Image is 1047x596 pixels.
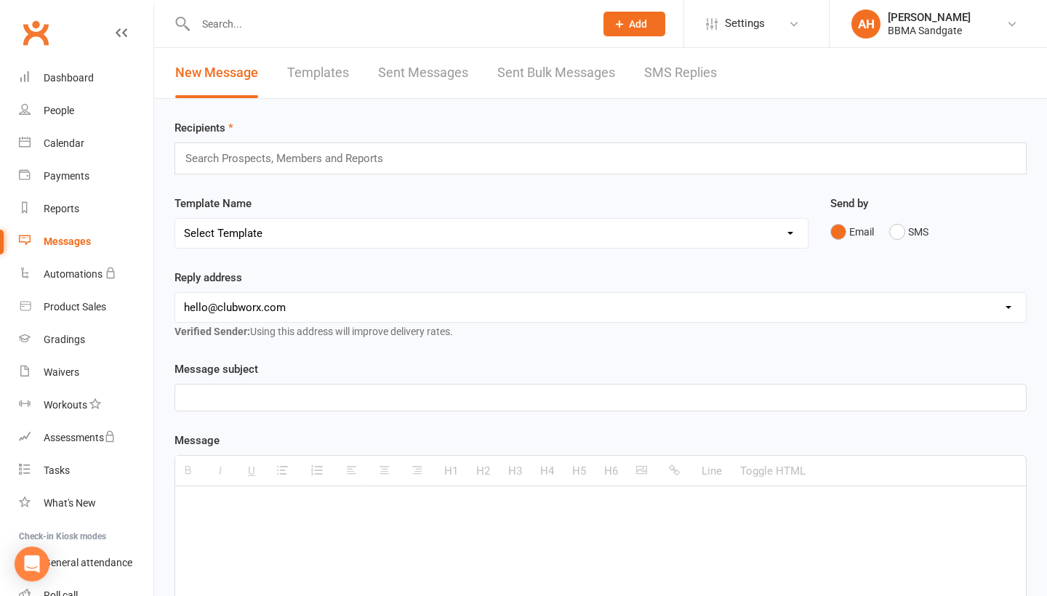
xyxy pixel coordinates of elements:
strong: Verified Sender: [174,326,250,337]
div: Open Intercom Messenger [15,547,49,581]
div: What's New [44,497,96,509]
span: Settings [725,7,765,40]
input: Search... [191,14,585,34]
a: Automations [19,258,153,291]
a: Clubworx [17,15,54,51]
label: Message [174,432,220,449]
a: Sent Messages [378,48,468,98]
a: Calendar [19,127,153,160]
a: Dashboard [19,62,153,94]
div: Tasks [44,464,70,476]
a: Assessments [19,422,153,454]
label: Reply address [174,269,242,286]
a: Templates [287,48,349,98]
label: Send by [830,195,868,212]
a: Tasks [19,454,153,487]
a: What's New [19,487,153,520]
div: Automations [44,268,103,280]
div: Gradings [44,334,85,345]
div: BBMA Sandgate [888,24,971,37]
a: General attendance kiosk mode [19,547,153,579]
a: Reports [19,193,153,225]
label: Template Name [174,195,252,212]
a: SMS Replies [644,48,717,98]
button: SMS [889,218,928,246]
a: Waivers [19,356,153,389]
div: People [44,105,74,116]
button: Email [830,218,874,246]
div: Reports [44,203,79,214]
a: New Message [175,48,258,98]
div: Assessments [44,432,116,443]
a: Sent Bulk Messages [497,48,615,98]
span: Using this address will improve delivery rates. [174,326,453,337]
a: Messages [19,225,153,258]
div: Messages [44,235,91,247]
button: Add [603,12,665,36]
a: Product Sales [19,291,153,323]
a: Workouts [19,389,153,422]
div: Calendar [44,137,84,149]
a: Gradings [19,323,153,356]
a: People [19,94,153,127]
div: AH [851,9,880,39]
div: Workouts [44,399,87,411]
div: Dashboard [44,72,94,84]
div: Payments [44,170,89,182]
label: Recipients [174,119,233,137]
input: Search Prospects, Members and Reports [184,149,398,168]
label: Message subject [174,361,258,378]
a: Payments [19,160,153,193]
div: Product Sales [44,301,106,313]
div: [PERSON_NAME] [888,11,971,24]
div: General attendance [44,557,132,568]
div: Waivers [44,366,79,378]
span: Add [629,18,647,30]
